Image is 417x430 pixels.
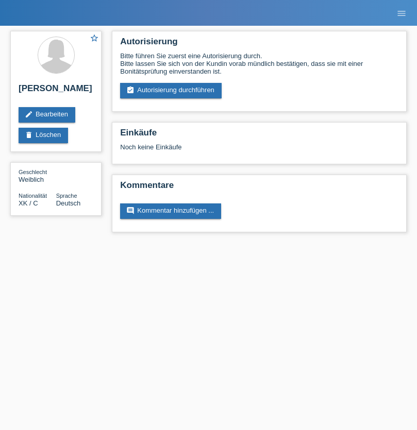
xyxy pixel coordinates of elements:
[19,83,93,99] h2: [PERSON_NAME]
[120,128,398,143] h2: Einkäufe
[120,52,398,75] div: Bitte führen Sie zuerst eine Autorisierung durch. Bitte lassen Sie sich von der Kundin vorab münd...
[391,10,412,16] a: menu
[90,33,99,44] a: star_border
[120,203,221,219] a: commentKommentar hinzufügen ...
[19,169,47,175] span: Geschlecht
[120,143,398,159] div: Noch keine Einkäufe
[120,83,222,98] a: assignment_turned_inAutorisierung durchführen
[120,37,398,52] h2: Autorisierung
[90,33,99,43] i: star_border
[126,86,135,94] i: assignment_turned_in
[56,199,81,207] span: Deutsch
[120,180,398,196] h2: Kommentare
[126,207,135,215] i: comment
[25,131,33,139] i: delete
[19,199,38,207] span: Kosovo / C / 27.05.1992
[25,110,33,118] i: edit
[19,107,75,123] a: editBearbeiten
[56,193,77,199] span: Sprache
[19,128,68,143] a: deleteLöschen
[19,168,56,183] div: Weiblich
[19,193,47,199] span: Nationalität
[396,8,407,19] i: menu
